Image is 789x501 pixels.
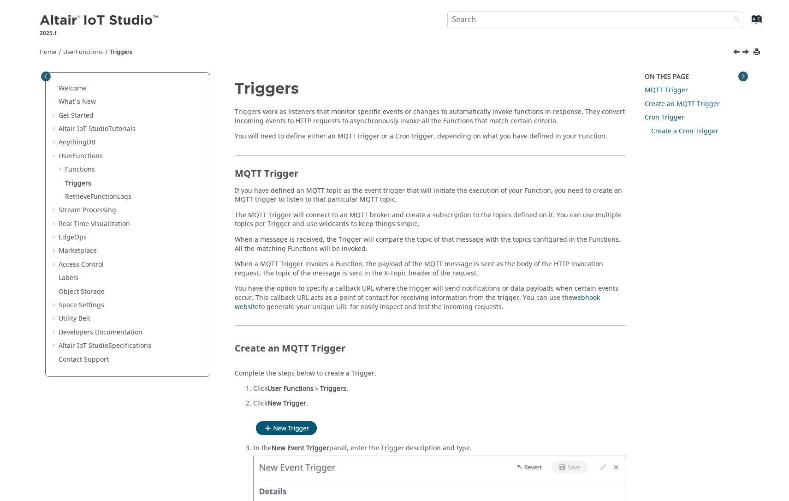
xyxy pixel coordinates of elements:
span: New Event Trigger [272,443,329,453]
a: Triggers [65,179,91,188]
a: Space Settings [59,300,104,310]
h2: Create an MQTT Trigger [235,344,626,358]
ul: Table of Contents [51,84,204,364]
a: Next topic: Retrieve Function Logs [743,48,750,59]
p: You will need to define either an MQTT trigger or a Cron trigger, depending on what you have defi... [235,132,626,141]
a: What's New [59,97,96,107]
span: Expand Altair IoT StudioSpecifications [51,341,59,351]
span: Expand Real Time Visualization [51,220,59,229]
a: Previous topic: Upload an FMU File to Run a Simulation Model [734,48,741,59]
nav: Tools [26,40,764,61]
span: Altair IoT Studio [59,341,108,351]
span: Expand Access Control [51,260,59,269]
a: Contact Support [59,355,109,364]
a: Altair IoT StudioSpecifications [59,341,151,351]
p: When a MQTT Trigger invokes a Function, the payload of the MQTT message is sent as the body of th... [235,260,626,278]
span: Functions [73,151,103,161]
p: Triggers work as listeners that monitor specific events or changes to automatically invoke functi... [235,107,626,125]
a: AnythingDB [59,137,95,147]
button: Toggle topic table of content [738,72,748,81]
a: Create an MQTT Trigger [645,99,720,109]
a: webhook website [235,293,600,312]
a: Triggers [110,48,132,56]
span: Collapse UserFunctions [51,152,59,161]
a: Real Time Visualization [59,219,130,229]
h2: MQTT Trigger [235,155,626,183]
a: Home [40,48,56,56]
span: Expand Altair IoT StudioTutorials [51,125,59,134]
span: Functions [76,48,103,56]
span: Click . [253,397,308,408]
a: Welcome [59,83,87,93]
span: User Functions [267,384,314,394]
a: Marketplace [59,246,97,256]
a: Object Storage [59,287,105,297]
a: Developers Documentation [59,328,142,337]
p: Complete the steps below to create a Trigger. [235,369,626,378]
span: Expand Get Started [51,111,59,120]
span: In the panel, enter the Trigger description and type. [253,441,472,453]
a: Access Control [59,260,104,269]
a: Create a Cron Trigger [651,126,718,136]
a: Altair IoT StudioTutorials [59,124,136,134]
span: New Trigger [267,399,306,408]
button: Print this page [754,46,761,59]
h1: Triggers [235,80,626,96]
p: The MQTT Trigger will connect to an MQTT broker and create a subscription to the topics defined o... [235,211,626,229]
a: Utility Belt [59,314,90,323]
span: Expand Developers Documentation [51,328,59,337]
span: Expand Space Settings [51,301,59,310]
div: On this page [645,72,744,82]
p: If you have defined an MQTT topic as the event trigger that will initiate the execution of your F... [235,186,626,204]
p: You have the option to specify a callback URL where the trigger will send notifications or data p... [235,284,626,311]
p: When a message is received, the Trigger will compare the topic of that message with the topics co... [235,235,626,253]
a: Cron Trigger [645,113,684,122]
input: Search query [447,12,743,28]
span: Expand Utility Belt [51,314,59,323]
span: Altair IoT Studio [59,124,108,134]
p: 2025.1 [40,29,160,37]
span: Function [90,192,117,202]
a: Go to index terms page [736,19,756,29]
a: Stream Processing [59,205,116,215]
a: Get Started [59,111,94,120]
a: EdgeOps [59,233,87,242]
span: Expand EdgeOps [51,233,59,242]
a: Functions [65,165,95,174]
span: Expand Marketplace [51,246,59,256]
a: MQTT Trigger [645,85,688,95]
button: Toggle publishing table of content [41,72,51,81]
span: Click . [253,382,348,394]
a: RetrieveFunctionLogs [65,192,131,202]
span: Expand Functions [58,165,65,174]
a: UserFunctions [59,151,103,161]
span: Expand Stream Processing [51,206,59,215]
img: trigger_new.png [253,419,319,438]
img: Altair IoT Studio [40,13,160,28]
a: Labels [59,273,78,283]
a: UserFunctions [63,48,103,56]
abbr: and then [314,384,320,394]
button: Search [722,12,747,30]
span: Expand AnythingDB [51,138,59,147]
span: Triggers [320,384,346,394]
